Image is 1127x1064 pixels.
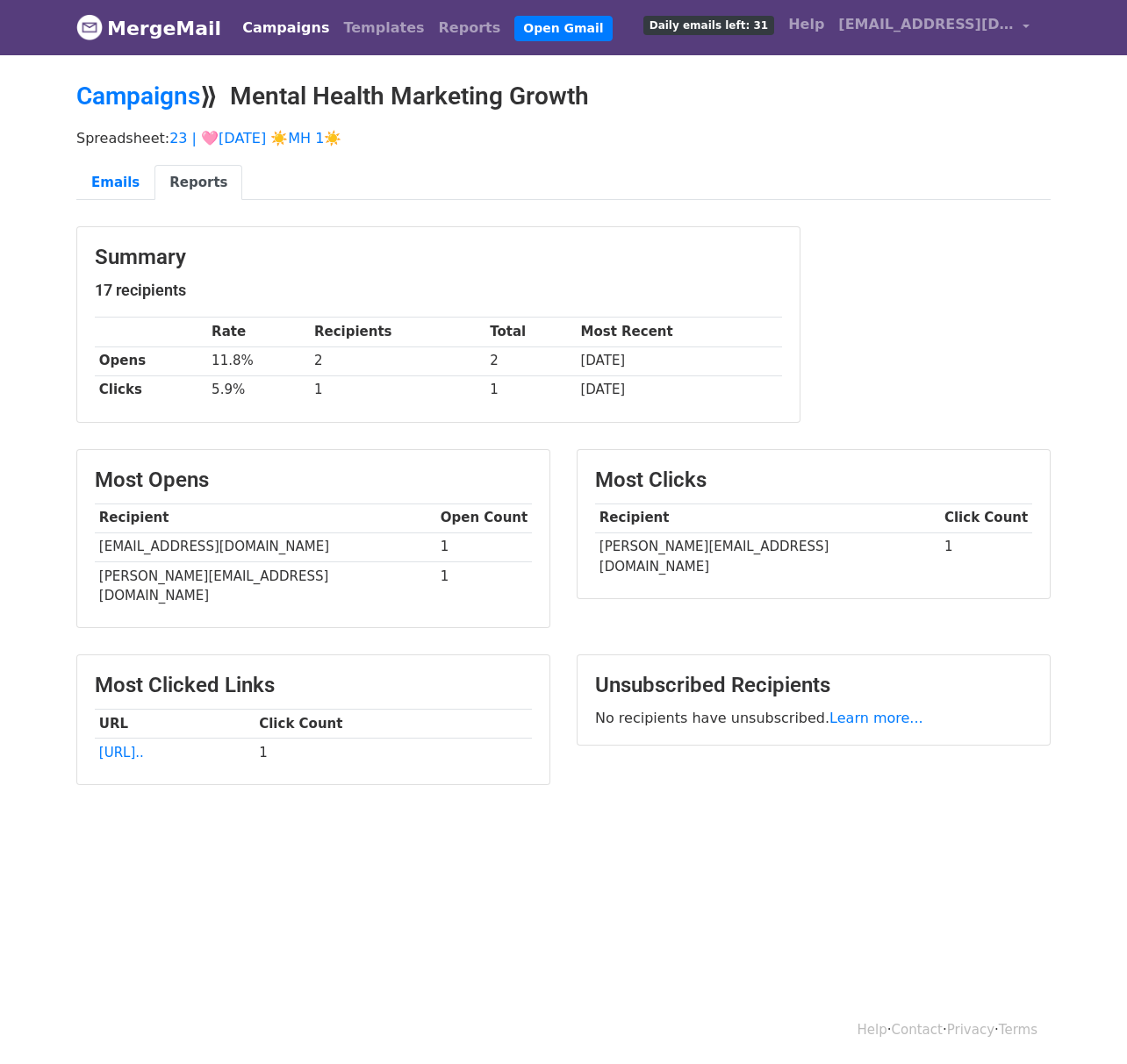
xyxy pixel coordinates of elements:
h5: 17 recipients [95,281,782,300]
th: Clicks [95,375,207,404]
td: 2 [310,346,485,375]
span: Daily emails left: 31 [643,16,774,35]
span: [EMAIL_ADDRESS][DOMAIN_NAME] [838,14,1014,35]
a: Terms [999,1022,1037,1038]
th: URL [95,710,255,739]
a: Contact [892,1022,943,1038]
h3: Most Opens [95,468,532,493]
a: Campaigns [235,11,336,46]
a: Learn more... [829,710,923,726]
th: Opens [95,346,207,375]
a: Reports [432,11,508,46]
img: MergeMail logo [76,14,103,40]
td: 1 [310,375,485,404]
td: [PERSON_NAME][EMAIL_ADDRESS][DOMAIN_NAME] [95,561,436,610]
td: 2 [485,346,576,375]
td: 1 [485,375,576,404]
a: Emails [76,165,154,201]
th: Total [485,318,576,346]
a: Reports [154,165,242,201]
th: Rate [207,318,310,346]
h3: Summary [95,245,782,270]
th: Most Recent [577,318,782,346]
td: [EMAIL_ADDRESS][DOMAIN_NAME] [95,532,436,561]
td: 1 [940,532,1032,581]
h3: Unsubscribed Recipients [595,673,1032,698]
td: 11.8% [207,346,310,375]
td: 1 [255,739,532,768]
a: Help [781,7,831,42]
th: Recipient [595,503,940,532]
a: 23 | 🩷[DATE] ☀️MH 1☀️ [169,130,341,146]
a: Daily emails left: 31 [636,7,781,42]
a: Campaigns [76,82,200,111]
th: Click Count [940,503,1032,532]
a: MergeMail [76,10,221,46]
th: Click Count [255,710,532,739]
td: 1 [436,561,532,610]
td: [PERSON_NAME][EMAIL_ADDRESS][DOMAIN_NAME] [595,532,940,581]
a: Help [858,1022,887,1038]
p: No recipients have unsubscribed. [595,709,1032,727]
h3: Most Clicks [595,468,1032,493]
th: Open Count [436,503,532,532]
td: 1 [436,532,532,561]
th: Recipients [310,318,485,346]
h2: ⟫ Mental Health Marketing Growth [76,82,1051,111]
td: 5.9% [207,375,310,404]
td: [DATE] [577,346,782,375]
h3: Most Clicked Links [95,673,532,698]
td: [DATE] [577,375,782,404]
a: [EMAIL_ADDRESS][DOMAIN_NAME] [831,7,1037,48]
iframe: Chat Widget [1039,980,1127,1064]
p: Spreadsheet: [76,129,1051,147]
a: Templates [336,11,431,46]
a: [URL].. [99,745,144,761]
a: Privacy [947,1022,994,1038]
th: Recipient [95,503,436,532]
a: Open Gmail [514,16,612,41]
